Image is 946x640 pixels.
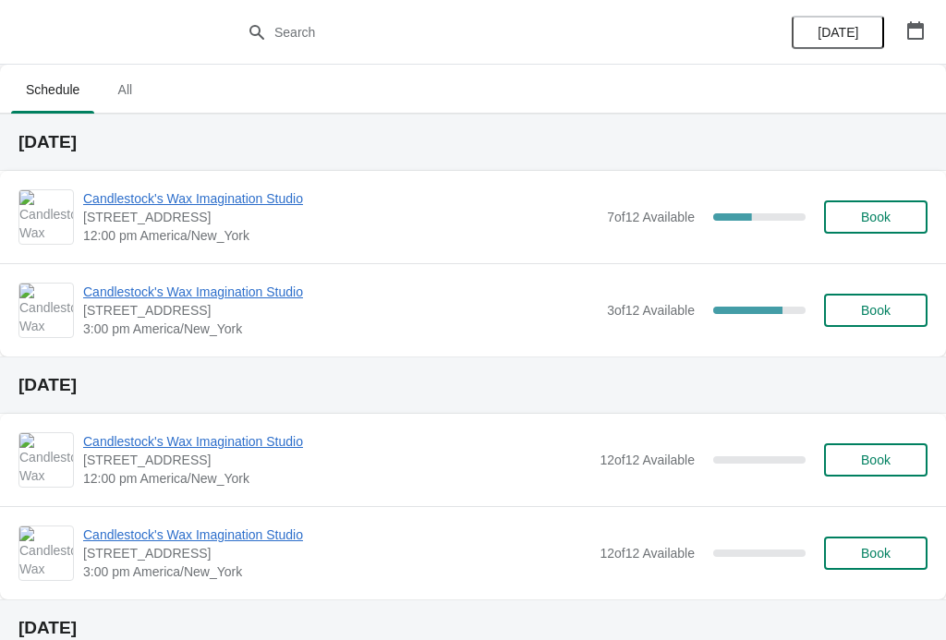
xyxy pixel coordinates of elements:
[83,226,598,245] span: 12:00 pm America/New_York
[102,73,148,106] span: All
[11,73,94,106] span: Schedule
[83,432,590,451] span: Candlestock's Wax Imagination Studio
[607,210,695,224] span: 7 of 12 Available
[19,190,73,244] img: Candlestock's Wax Imagination Studio | 1450 Rte 212, Saugerties, NY, USA | 12:00 pm America/New_York
[824,537,928,570] button: Book
[19,433,73,487] img: Candlestock's Wax Imagination Studio | 1450 Rte 212, Saugerties, NY, USA | 12:00 pm America/New_York
[600,453,695,467] span: 12 of 12 Available
[19,526,73,580] img: Candlestock's Wax Imagination Studio | 1450 Rte 212, Saugerties, NY, USA | 3:00 pm America/New_York
[83,469,590,488] span: 12:00 pm America/New_York
[83,320,598,338] span: 3:00 pm America/New_York
[824,443,928,477] button: Book
[83,301,598,320] span: [STREET_ADDRESS]
[818,25,858,40] span: [DATE]
[18,133,928,151] h2: [DATE]
[861,546,891,561] span: Book
[600,546,695,561] span: 12 of 12 Available
[83,562,590,581] span: 3:00 pm America/New_York
[861,303,891,318] span: Book
[273,16,709,49] input: Search
[861,453,891,467] span: Book
[824,200,928,234] button: Book
[824,294,928,327] button: Book
[83,208,598,226] span: [STREET_ADDRESS]
[83,189,598,208] span: Candlestock's Wax Imagination Studio
[19,284,73,337] img: Candlestock's Wax Imagination Studio | 1450 Rte 212, Saugerties, NY, USA | 3:00 pm America/New_York
[18,619,928,637] h2: [DATE]
[792,16,884,49] button: [DATE]
[83,544,590,562] span: [STREET_ADDRESS]
[18,376,928,394] h2: [DATE]
[83,525,590,544] span: Candlestock's Wax Imagination Studio
[83,451,590,469] span: [STREET_ADDRESS]
[607,303,695,318] span: 3 of 12 Available
[83,283,598,301] span: Candlestock's Wax Imagination Studio
[861,210,891,224] span: Book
